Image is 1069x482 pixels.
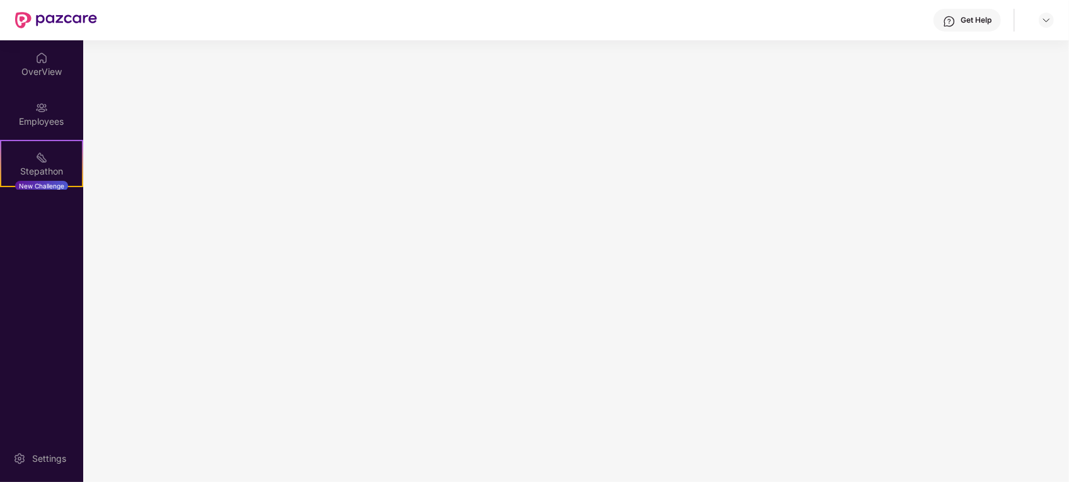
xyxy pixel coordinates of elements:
[15,181,68,191] div: New Challenge
[35,151,48,164] img: svg+xml;base64,PHN2ZyB4bWxucz0iaHR0cDovL3d3dy53My5vcmcvMjAwMC9zdmciIHdpZHRoPSIyMSIgaGVpZ2h0PSIyMC...
[35,101,48,114] img: svg+xml;base64,PHN2ZyBpZD0iRW1wbG95ZWVzIiB4bWxucz0iaHR0cDovL3d3dy53My5vcmcvMjAwMC9zdmciIHdpZHRoPS...
[943,15,956,28] img: svg+xml;base64,PHN2ZyBpZD0iSGVscC0zMngzMiIgeG1sbnM9Imh0dHA6Ly93d3cudzMub3JnLzIwMDAvc3ZnIiB3aWR0aD...
[1,165,82,178] div: Stepathon
[1041,15,1051,25] img: svg+xml;base64,PHN2ZyBpZD0iRHJvcGRvd24tMzJ4MzIiIHhtbG5zPSJodHRwOi8vd3d3LnczLm9yZy8yMDAwL3N2ZyIgd2...
[13,452,26,465] img: svg+xml;base64,PHN2ZyBpZD0iU2V0dGluZy0yMHgyMCIgeG1sbnM9Imh0dHA6Ly93d3cudzMub3JnLzIwMDAvc3ZnIiB3aW...
[28,452,70,465] div: Settings
[961,15,991,25] div: Get Help
[15,12,97,28] img: New Pazcare Logo
[35,52,48,64] img: svg+xml;base64,PHN2ZyBpZD0iSG9tZSIgeG1sbnM9Imh0dHA6Ly93d3cudzMub3JnLzIwMDAvc3ZnIiB3aWR0aD0iMjAiIG...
